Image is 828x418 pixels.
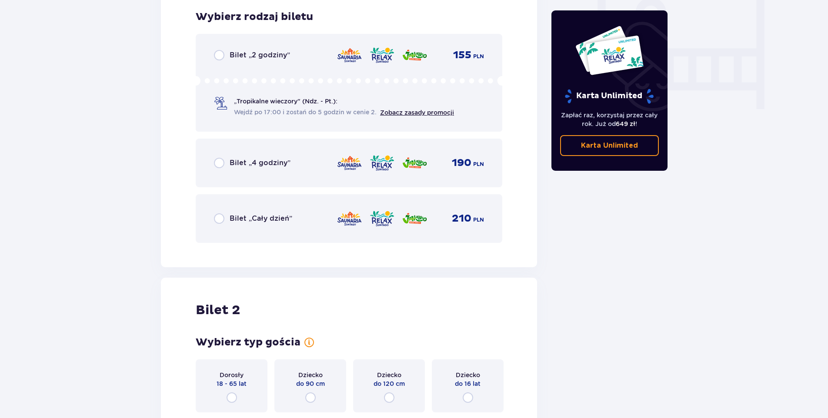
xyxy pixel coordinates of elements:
[230,158,290,168] span: Bilet „4 godziny”
[560,111,659,128] p: Zapłać raz, korzystaj przez cały rok. Już od !
[453,49,471,62] span: 155
[296,379,325,388] span: do 90 cm
[337,46,362,64] img: Saunaria
[564,89,654,104] p: Karta Unlimited
[337,154,362,172] img: Saunaria
[402,209,427,228] img: Jamango
[560,135,659,156] a: Karta Unlimited
[217,379,247,388] span: 18 - 65 lat
[402,46,427,64] img: Jamango
[369,209,395,228] img: Relax
[369,154,395,172] img: Relax
[377,371,401,379] span: Dziecko
[234,108,377,116] span: Wejdź po 17:00 i zostań do 5 godzin w cenie 2.
[473,160,484,168] span: PLN
[402,154,427,172] img: Jamango
[473,53,484,60] span: PLN
[473,216,484,224] span: PLN
[196,10,313,23] h3: Wybierz rodzaj biletu
[616,120,635,127] span: 649 zł
[298,371,323,379] span: Dziecko
[456,371,480,379] span: Dziecko
[369,46,395,64] img: Relax
[380,109,454,116] a: Zobacz zasady promocji
[230,50,290,60] span: Bilet „2 godziny”
[337,209,362,228] img: Saunaria
[234,97,337,106] span: „Tropikalne wieczory" (Ndz. - Pt.):
[452,156,471,169] span: 190
[220,371,244,379] span: Dorosły
[455,379,481,388] span: do 16 lat
[575,25,644,76] img: Dwie karty całoroczne do Suntago z napisem 'UNLIMITED RELAX', na białym tle z tropikalnymi liśćmi...
[196,336,300,349] h3: Wybierz typ gościa
[374,379,405,388] span: do 120 cm
[230,214,292,223] span: Bilet „Cały dzień”
[452,212,471,225] span: 210
[196,302,240,318] h2: Bilet 2
[581,141,638,150] p: Karta Unlimited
